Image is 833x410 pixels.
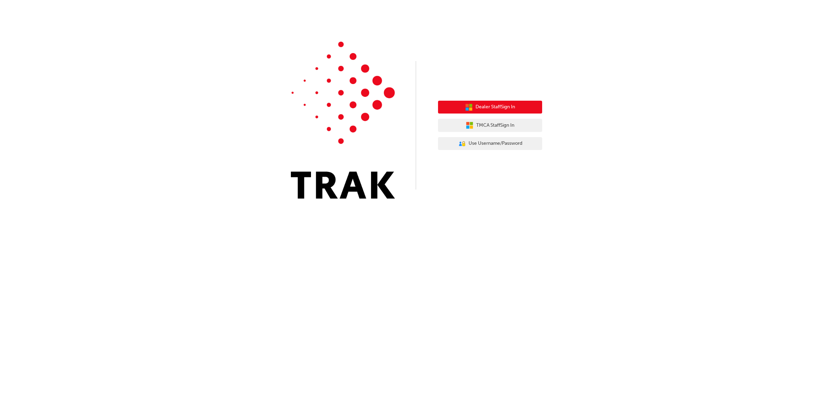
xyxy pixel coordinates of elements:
button: Dealer StaffSign In [438,101,542,114]
img: Trak [291,42,395,199]
span: Use Username/Password [469,140,522,148]
span: Dealer Staff Sign In [476,103,515,111]
button: Use Username/Password [438,137,542,150]
button: TMCA StaffSign In [438,119,542,132]
span: TMCA Staff Sign In [476,122,514,129]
